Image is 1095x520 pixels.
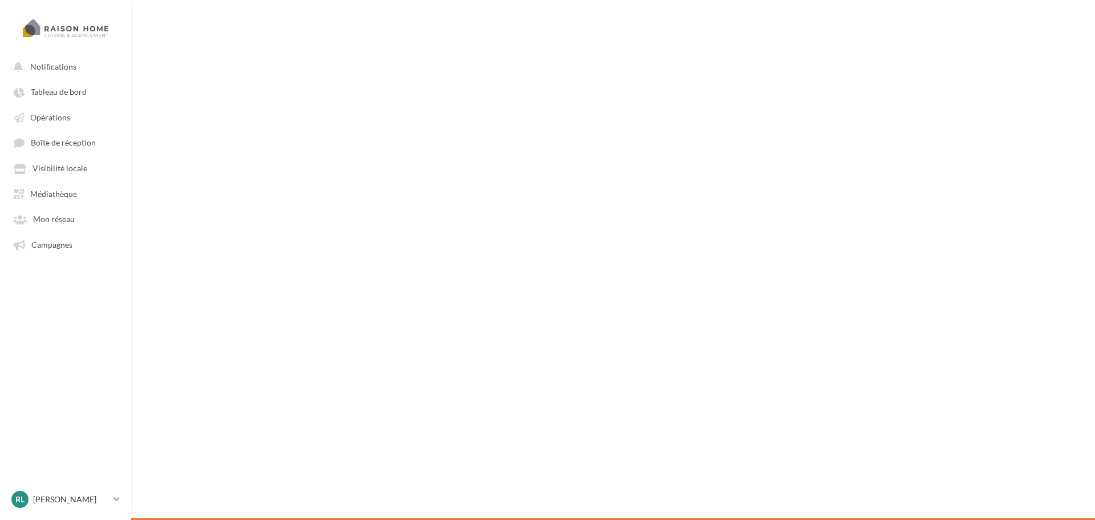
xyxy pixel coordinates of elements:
[33,494,109,505] p: [PERSON_NAME]
[7,81,124,102] a: Tableau de bord
[31,138,96,148] span: Boîte de réception
[7,183,124,204] a: Médiathèque
[33,215,75,224] span: Mon réseau
[30,189,77,199] span: Médiathèque
[7,56,120,76] button: Notifications
[30,62,76,71] span: Notifications
[33,164,87,174] span: Visibilité locale
[7,158,124,178] a: Visibilité locale
[7,208,124,229] a: Mon réseau
[31,240,72,249] span: Campagnes
[9,489,122,510] a: RL [PERSON_NAME]
[7,107,124,127] a: Opérations
[7,132,124,153] a: Boîte de réception
[31,87,87,97] span: Tableau de bord
[30,112,70,122] span: Opérations
[15,494,25,505] span: RL
[7,234,124,255] a: Campagnes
